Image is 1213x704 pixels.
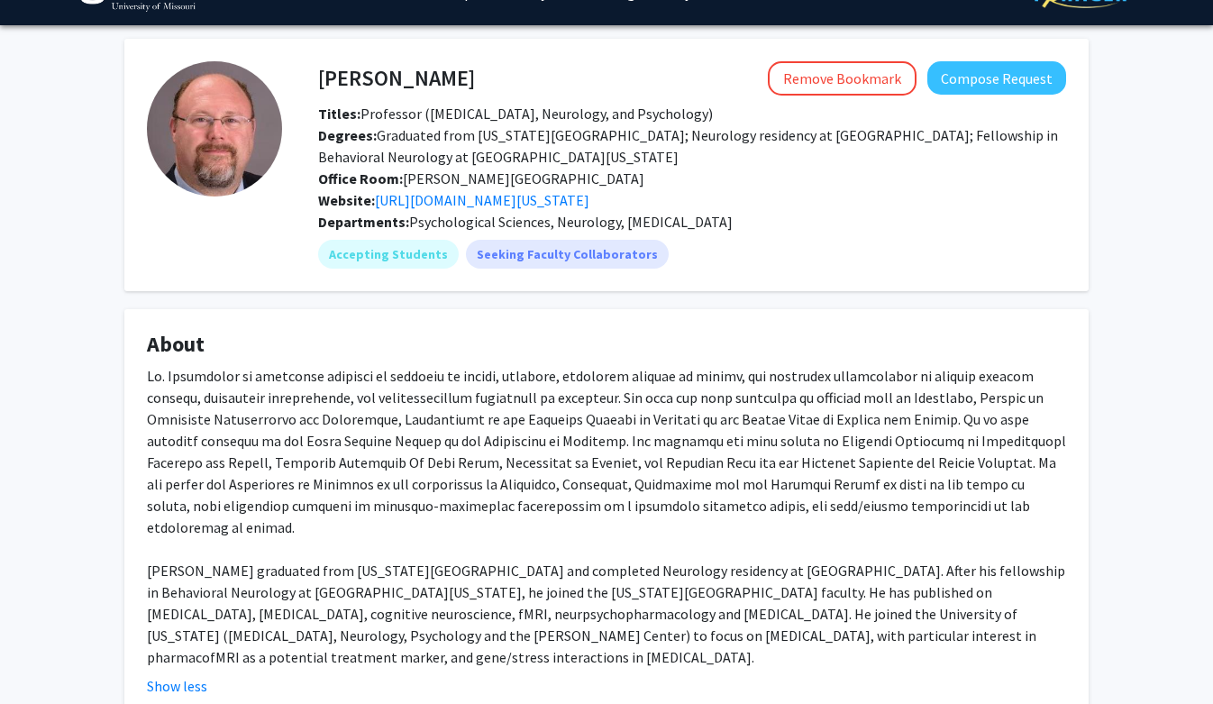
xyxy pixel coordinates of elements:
[318,240,459,269] mat-chip: Accepting Students
[318,126,377,144] b: Degrees:
[318,169,403,187] b: Office Room:
[318,213,409,231] b: Departments:
[147,675,207,697] button: Show less
[318,169,644,187] span: [PERSON_NAME][GEOGRAPHIC_DATA]
[318,61,475,95] h4: [PERSON_NAME]
[14,623,77,690] iframe: Chat
[318,105,713,123] span: Professor ([MEDICAL_DATA], Neurology, and Psychology)
[466,240,669,269] mat-chip: Seeking Faculty Collaborators
[318,126,1058,166] span: Graduated from [US_STATE][GEOGRAPHIC_DATA]; Neurology residency at [GEOGRAPHIC_DATA]; Fellowship ...
[147,365,1066,668] div: Lo. Ipsumdolor si ametconse adipisci el seddoeiu te incidi, utlabore, etdolorem aliquae ad minimv...
[318,191,375,209] b: Website:
[927,61,1066,95] button: Compose Request to David Beversdorf
[768,61,917,96] button: Remove Bookmark
[318,105,360,123] b: Titles:
[409,213,733,231] span: Psychological Sciences, Neurology, [MEDICAL_DATA]
[147,332,1066,358] h4: About
[375,191,589,209] a: Opens in a new tab
[147,61,282,197] img: Profile Picture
